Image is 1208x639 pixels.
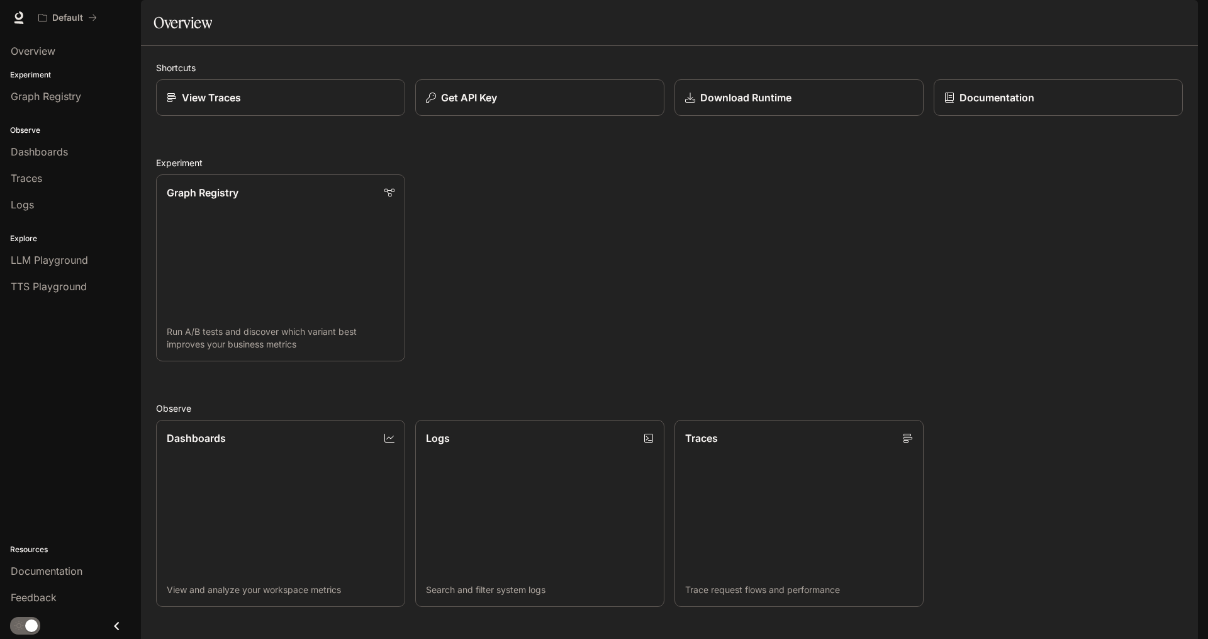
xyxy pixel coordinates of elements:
[167,431,226,446] p: Dashboards
[156,156,1183,169] h2: Experiment
[156,174,405,361] a: Graph RegistryRun A/B tests and discover which variant best improves your business metrics
[167,584,394,596] p: View and analyze your workspace metrics
[415,79,664,116] button: Get API Key
[674,79,924,116] a: Download Runtime
[674,420,924,607] a: TracesTrace request flows and performance
[685,584,913,596] p: Trace request flows and performance
[156,61,1183,74] h2: Shortcuts
[441,90,497,105] p: Get API Key
[959,90,1034,105] p: Documentation
[182,90,241,105] p: View Traces
[934,79,1183,116] a: Documentation
[156,79,405,116] a: View Traces
[156,420,405,607] a: DashboardsView and analyze your workspace metrics
[33,5,103,30] button: All workspaces
[426,431,450,446] p: Logs
[415,420,664,607] a: LogsSearch and filter system logs
[52,13,83,23] p: Default
[700,90,791,105] p: Download Runtime
[167,325,394,351] p: Run A/B tests and discover which variant best improves your business metrics
[154,10,212,35] h1: Overview
[426,584,654,596] p: Search and filter system logs
[156,402,1183,415] h2: Observe
[167,185,238,200] p: Graph Registry
[685,431,718,446] p: Traces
